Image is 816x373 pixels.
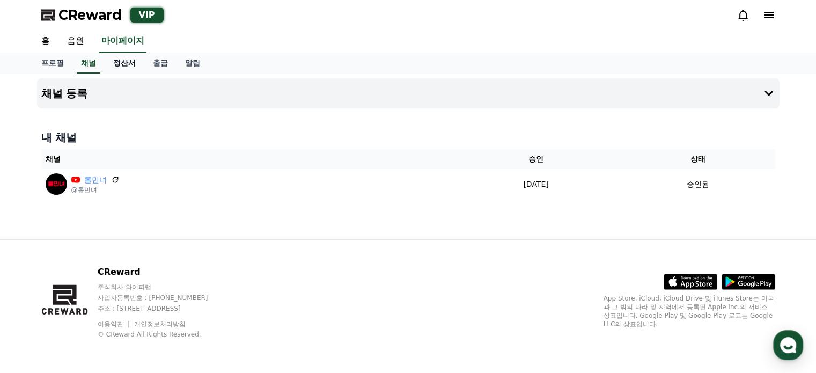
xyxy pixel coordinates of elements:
[98,283,229,291] p: 주식회사 와이피랩
[98,294,229,302] p: 사업자등록번호 : [PHONE_NUMBER]
[41,149,452,169] th: 채널
[105,53,144,74] a: 정산서
[166,300,179,309] span: 설정
[34,300,40,309] span: 홈
[41,6,122,24] a: CReward
[177,53,209,74] a: 알림
[456,179,616,190] p: [DATE]
[33,53,72,74] a: 프로필
[41,87,88,99] h4: 채널 등록
[620,149,775,169] th: 상태
[144,53,177,74] a: 출금
[99,30,146,53] a: 마이페이지
[452,149,621,169] th: 승인
[41,130,775,145] h4: 내 채널
[134,320,186,328] a: 개인정보처리방침
[604,294,775,328] p: App Store, iCloud, iCloud Drive 및 iTunes Store는 미국과 그 밖의 나라 및 지역에서 등록된 Apple Inc.의 서비스 상표입니다. Goo...
[71,284,138,311] a: 대화
[138,284,206,311] a: 설정
[58,30,93,53] a: 음원
[77,53,100,74] a: 채널
[84,174,107,186] a: 롤민녀
[130,8,164,23] div: VIP
[71,186,120,194] p: @롤민녀
[98,320,131,328] a: 이용약관
[98,266,229,279] p: CReward
[98,304,229,313] p: 주소 : [STREET_ADDRESS]
[58,6,122,24] span: CReward
[3,284,71,311] a: 홈
[37,78,780,108] button: 채널 등록
[46,173,67,195] img: 롤민녀
[98,301,111,309] span: 대화
[686,179,709,190] p: 승인됨
[33,30,58,53] a: 홈
[98,330,229,339] p: © CReward All Rights Reserved.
